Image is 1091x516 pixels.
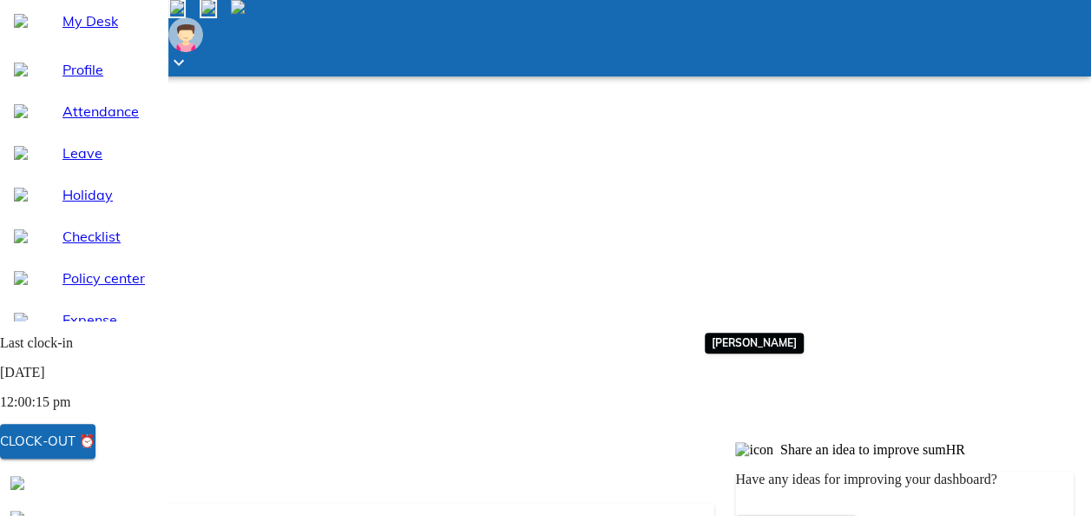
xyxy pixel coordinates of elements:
img: icon [735,442,773,458]
p: Noticeboard [28,473,714,489]
span: Share an idea to improve sumHR [780,442,965,457]
p: Have any ideas for improving your dashboard? [735,472,1074,487]
img: Employee [168,17,203,52]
